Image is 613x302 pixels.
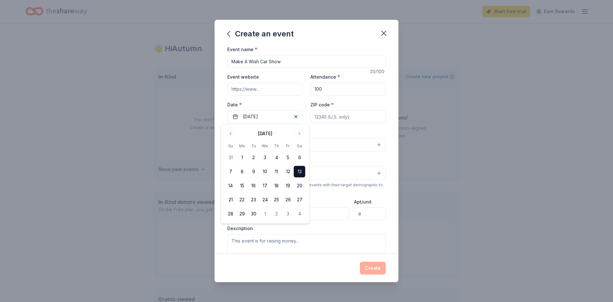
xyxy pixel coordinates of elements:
[271,143,282,149] th: Thursday
[354,199,372,205] label: Apt/unit
[259,208,271,220] button: 1
[236,194,248,205] button: 22
[282,166,294,177] button: 12
[282,194,294,205] button: 26
[294,166,305,177] button: 13
[271,152,282,163] button: 4
[225,152,236,163] button: 31
[225,143,236,149] th: Sunday
[258,130,272,137] div: [DATE]
[227,55,386,68] input: Spring Fundraiser
[354,207,386,220] input: #
[259,180,271,191] button: 17
[227,102,303,108] label: Date
[294,180,305,191] button: 20
[282,143,294,149] th: Friday
[259,143,271,149] th: Wednesday
[248,208,259,220] button: 30
[226,129,235,138] button: Go to previous month
[282,180,294,191] button: 19
[225,180,236,191] button: 14
[294,143,305,149] th: Saturday
[248,194,259,205] button: 23
[310,83,386,96] input: 20
[259,152,271,163] button: 3
[236,180,248,191] button: 15
[236,208,248,220] button: 29
[271,208,282,220] button: 2
[236,152,248,163] button: 1
[282,152,294,163] button: 5
[227,225,253,232] label: Description
[271,180,282,191] button: 18
[294,152,305,163] button: 6
[227,83,303,96] input: https://www...
[248,152,259,163] button: 2
[271,194,282,205] button: 25
[295,129,304,138] button: Go to next month
[248,180,259,191] button: 16
[225,194,236,205] button: 21
[310,74,340,80] label: Attendance
[259,166,271,177] button: 10
[236,143,248,149] th: Monday
[310,110,386,123] input: 12345 (U.S. only)
[236,166,248,177] button: 8
[248,143,259,149] th: Tuesday
[294,194,305,205] button: 27
[248,166,259,177] button: 9
[282,208,294,220] button: 3
[227,110,303,123] button: [DATE]
[310,102,334,108] label: ZIP code
[259,194,271,205] button: 24
[227,29,294,39] div: Create an event
[227,46,257,53] label: Event name
[225,208,236,220] button: 28
[294,208,305,220] button: 4
[225,166,236,177] button: 7
[227,74,259,80] label: Event website
[271,166,282,177] button: 11
[370,68,386,75] div: 20 /100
